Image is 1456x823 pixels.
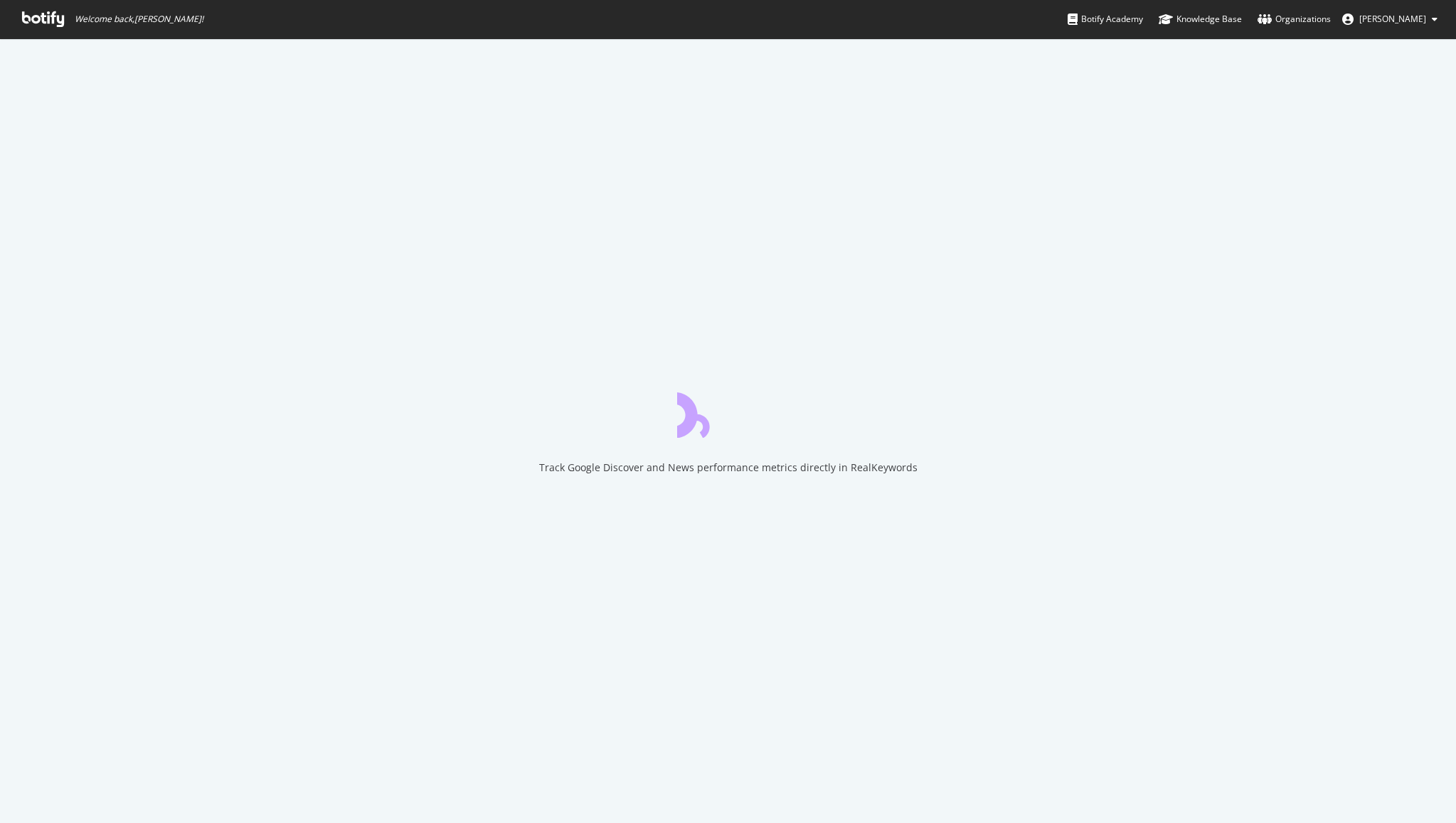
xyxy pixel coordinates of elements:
div: Botify Academy [1068,12,1143,26]
button: [PERSON_NAME] [1331,8,1449,31]
div: Track Google Discover and News performance metrics directly in RealKeywords [539,461,918,475]
div: animation [677,387,780,438]
div: Organizations [1258,12,1331,26]
span: Welcome back, [PERSON_NAME] ! [75,14,203,25]
div: Knowledge Base [1159,12,1242,26]
span: Sean Ritchie [1359,13,1426,25]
